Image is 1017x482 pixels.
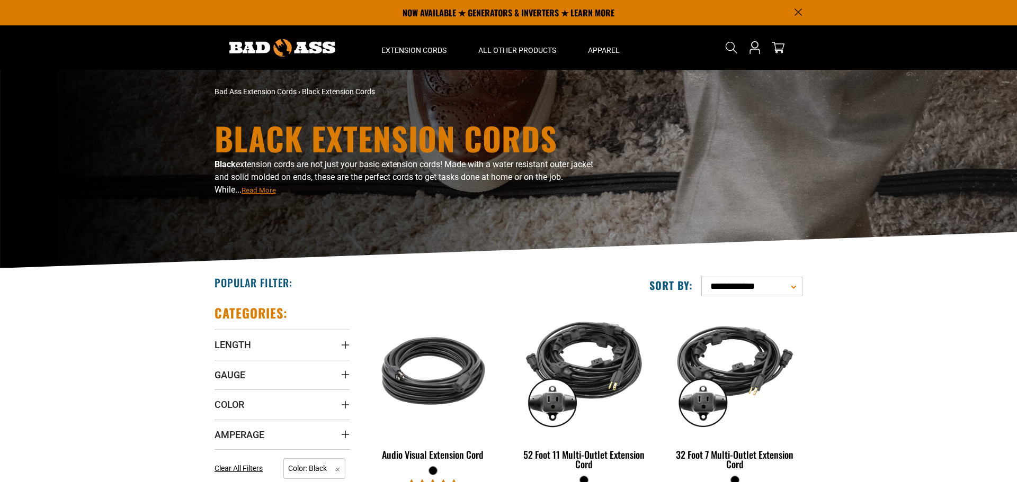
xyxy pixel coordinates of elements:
summary: Gauge [215,360,350,389]
a: Color: Black [283,463,345,473]
img: black [367,310,500,432]
summary: Search [723,39,740,56]
a: black 52 Foot 11 Multi-Outlet Extension Cord [516,305,652,475]
h1: Black Extension Cords [215,122,601,154]
div: 32 Foot 7 Multi-Outlet Extension Cord [667,450,802,469]
summary: All Other Products [462,25,572,70]
summary: Amperage [215,420,350,449]
a: Clear All Filters [215,463,267,474]
span: Extension Cords [381,46,447,55]
summary: Extension Cords [365,25,462,70]
img: Bad Ass Extension Cords [229,39,335,57]
span: Gauge [215,369,245,381]
span: Amperage [215,429,264,441]
span: All Other Products [478,46,556,55]
span: › [298,87,300,96]
nav: breadcrumbs [215,86,601,97]
h2: Popular Filter: [215,276,292,289]
summary: Apparel [572,25,636,70]
span: Color: Black [283,458,345,479]
span: Color [215,398,244,411]
summary: Length [215,330,350,359]
span: Read More [242,186,276,194]
b: Black [215,159,236,169]
span: Apparel [588,46,620,55]
span: extension cords are not just your basic extension cords! Made with a water resistant outer jacket... [215,159,593,195]
a: black 32 Foot 7 Multi-Outlet Extension Cord [667,305,802,475]
h2: Categories: [215,305,288,321]
a: black Audio Visual Extension Cord [365,305,501,466]
div: Audio Visual Extension Cord [365,450,501,459]
span: Black Extension Cords [302,87,375,96]
img: black [517,310,650,432]
span: Length [215,339,251,351]
a: Bad Ass Extension Cords [215,87,297,96]
img: black [668,310,801,432]
label: Sort by: [649,278,693,292]
span: Clear All Filters [215,464,263,472]
summary: Color [215,389,350,419]
div: 52 Foot 11 Multi-Outlet Extension Cord [516,450,652,469]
